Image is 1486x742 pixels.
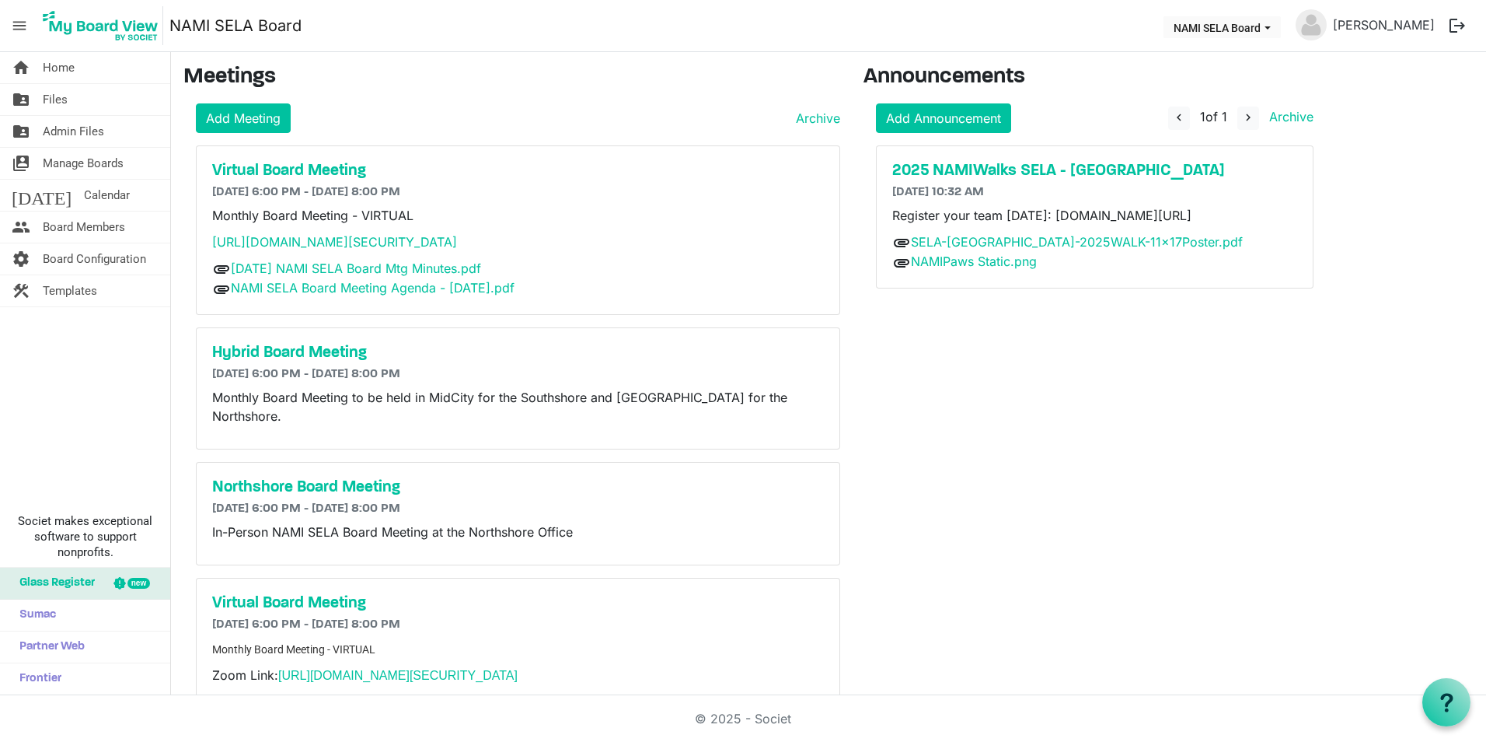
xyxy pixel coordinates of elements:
[38,6,163,45] img: My Board View Logo
[43,275,97,306] span: Templates
[84,180,130,211] span: Calendar
[1263,109,1313,124] a: Archive
[231,261,481,276] a: [DATE] NAMI SELA Board Mtg Minutes.pdf
[38,6,169,45] a: My Board View Logo
[876,103,1011,133] a: Add Announcement
[12,663,61,695] span: Frontier
[212,618,824,632] h6: [DATE] 6:00 PM - [DATE] 8:00 PM
[12,600,56,631] span: Sumac
[12,212,30,243] span: people
[1163,16,1281,38] button: NAMI SELA Board dropdownbutton
[212,523,824,541] p: In-Person NAMI SELA Board Meeting at the Northshore Office
[196,103,291,133] a: Add Meeting
[12,632,85,663] span: Partner Web
[43,116,104,147] span: Admin Files
[212,367,824,382] h6: [DATE] 6:00 PM - [DATE] 8:00 PM
[43,212,125,243] span: Board Members
[212,185,824,200] h6: [DATE] 6:00 PM - [DATE] 8:00 PM
[1237,107,1259,130] button: navigate_next
[1327,9,1441,40] a: [PERSON_NAME]
[892,186,984,198] span: [DATE] 10:32 AM
[212,280,231,299] span: attachment
[892,254,911,272] span: attachment
[12,84,30,115] span: folder_shared
[212,666,824,685] p: Zoom Link:
[1241,110,1255,124] span: navigate_next
[212,594,824,613] a: Virtual Board Meeting
[1441,9,1474,42] button: logout
[892,162,1297,180] a: 2025 NAMIWalks SELA - [GEOGRAPHIC_DATA]
[12,275,30,306] span: construction
[43,243,146,275] span: Board Configuration
[12,568,95,599] span: Glass Register
[892,206,1297,225] p: Register your team [DATE]: [DOMAIN_NAME][URL]
[863,65,1326,91] h3: Announcements
[169,10,302,41] a: NAMI SELA Board
[790,109,840,128] a: Archive
[212,388,824,425] p: Monthly Board Meeting to be held in MidCity for the Southshore and [GEOGRAPHIC_DATA] for the Nort...
[892,233,911,252] span: attachment
[12,180,72,211] span: [DATE]
[127,578,150,589] div: new
[212,643,375,656] span: Monthly Board Meeting - VIRTUAL
[12,148,30,179] span: switch_account
[212,260,231,278] span: attachment
[1200,109,1205,124] span: 1
[183,65,840,91] h3: Meetings
[1172,110,1186,124] span: navigate_before
[911,234,1243,250] a: SELA-[GEOGRAPHIC_DATA]-2025WALK-11x17Poster.pdf
[911,254,1037,269] a: NAMIPaws Static.png
[12,243,30,275] span: settings
[212,162,824,180] a: Virtual Board Meeting
[212,206,824,225] p: Monthly Board Meeting - VIRTUAL
[212,344,824,362] a: Hybrid Board Meeting
[212,478,824,497] a: Northshore Board Meeting
[212,234,457,250] a: [URL][DOMAIN_NAME][SECURITY_DATA]
[278,669,518,682] a: [URL][DOMAIN_NAME][SECURITY_DATA]
[695,711,791,726] a: © 2025 - Societ
[231,280,515,296] a: NAMI SELA Board Meeting Agenda - [DATE].pdf
[1296,9,1327,40] img: no-profile-picture.svg
[1168,107,1190,130] button: navigate_before
[7,513,163,560] span: Societ makes exceptional software to support nonprofits.
[5,11,34,40] span: menu
[212,502,824,516] h6: [DATE] 6:00 PM - [DATE] 8:00 PM
[43,52,75,83] span: Home
[43,148,124,179] span: Manage Boards
[12,116,30,147] span: folder_shared
[43,84,68,115] span: Files
[12,52,30,83] span: home
[1200,109,1227,124] span: of 1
